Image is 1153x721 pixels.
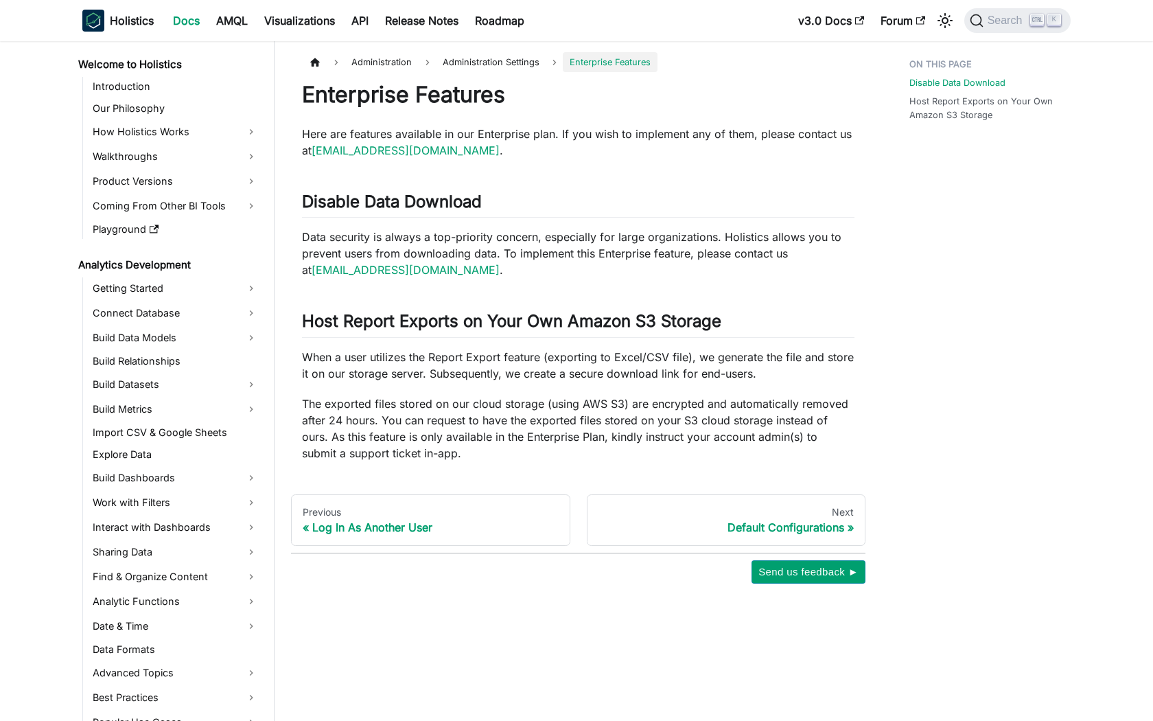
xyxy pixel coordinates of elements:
div: Next [598,506,854,518]
a: Sharing Data [89,541,262,563]
a: Data Formats [89,640,262,659]
a: Date & Time [89,615,262,637]
nav: Docs pages [291,494,865,547]
nav: Docs sidebar [69,41,275,721]
a: Welcome to Holistics [74,55,262,74]
img: Holistics [82,10,104,32]
a: Advanced Topics [89,662,262,684]
a: Visualizations [256,10,343,32]
a: Analytics Development [74,255,262,275]
a: [EMAIL_ADDRESS][DOMAIN_NAME] [312,144,500,157]
a: Getting Started [89,277,262,299]
div: Default Configurations [598,520,854,534]
a: API [343,10,377,32]
div: Log In As Another User [303,520,559,534]
a: Build Metrics [89,398,262,420]
div: Previous [303,506,559,518]
a: Best Practices [89,687,262,709]
p: The exported files stored on our cloud storage (using AWS S3) are encrypted and automatically rem... [302,396,854,461]
a: Product Versions [89,170,262,192]
a: Explore Data [89,445,262,464]
a: Connect Database [89,302,262,324]
a: Forum [872,10,933,32]
p: Here are features available in our Enterprise plan. If you wish to implement any of them, please ... [302,126,854,159]
p: When a user utilizes the Report Export feature (exporting to Excel/CSV file), we generate the fil... [302,349,854,382]
a: Home page [302,52,328,72]
a: Work with Filters [89,492,262,514]
a: AMQL [208,10,256,32]
a: Disable Data Download [909,76,1005,89]
a: Introduction [89,77,262,96]
h2: Disable Data Download [302,192,854,218]
a: Import CSV & Google Sheets [89,423,262,442]
span: Send us feedback ► [758,563,859,581]
a: Docs [165,10,208,32]
p: Data security is always a top-priority concern, especially for large organizations. Holistics all... [302,229,854,278]
span: Search [983,14,1031,27]
a: Host Report Exports on Your Own Amazon S3 Storage [909,95,1062,121]
b: Holistics [110,12,154,29]
button: Search (Ctrl+K) [964,8,1071,33]
a: Coming From Other BI Tools [89,195,262,217]
span: Administration Settings [436,52,546,72]
span: Administration [345,52,419,72]
a: v3.0 Docs [790,10,872,32]
a: Build Data Models [89,327,262,349]
span: Enterprise Features [563,52,657,72]
a: NextDefault Configurations [587,494,866,547]
a: Release Notes [377,10,467,32]
a: Playground [89,220,262,239]
button: Switch between dark and light mode (currently light mode) [934,10,956,32]
h2: Host Report Exports on Your Own Amazon S3 Storage [302,311,854,337]
a: Build Relationships [89,352,262,371]
a: PreviousLog In As Another User [291,494,570,547]
a: [EMAIL_ADDRESS][DOMAIN_NAME] [312,263,500,277]
button: Send us feedback ► [752,560,865,584]
h1: Enterprise Features [302,81,854,108]
a: Our Philosophy [89,99,262,118]
a: Build Dashboards [89,467,262,489]
kbd: K [1047,14,1061,26]
a: Find & Organize Content [89,566,262,588]
a: Build Datasets [89,374,262,396]
a: Analytic Functions [89,591,262,613]
nav: Breadcrumbs [302,52,854,72]
a: HolisticsHolistics [82,10,154,32]
a: Roadmap [467,10,533,32]
a: Interact with Dashboards [89,516,262,538]
a: How Holistics Works [89,121,262,143]
a: Walkthroughs [89,146,262,168]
